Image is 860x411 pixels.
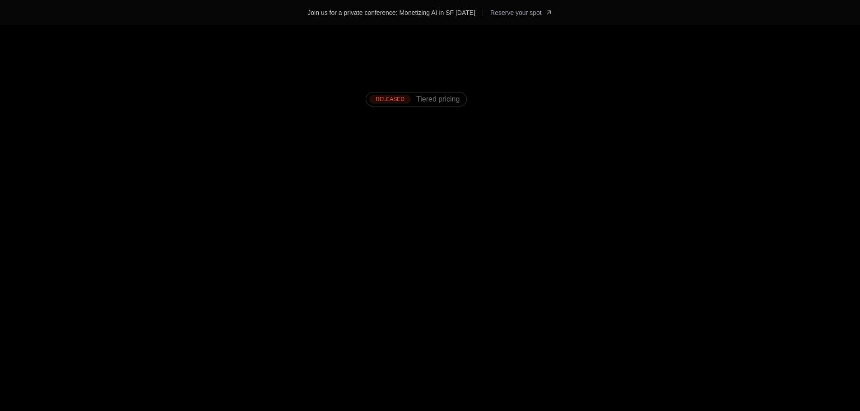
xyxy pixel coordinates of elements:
span: Tiered pricing [416,95,460,103]
div: Join us for a private conference: Monetizing AI in SF [DATE] [307,8,475,17]
div: RELEASED [369,95,411,104]
a: [object Object],[object Object] [369,95,460,104]
span: Reserve your spot [490,8,542,17]
a: [object Object] [490,5,553,20]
